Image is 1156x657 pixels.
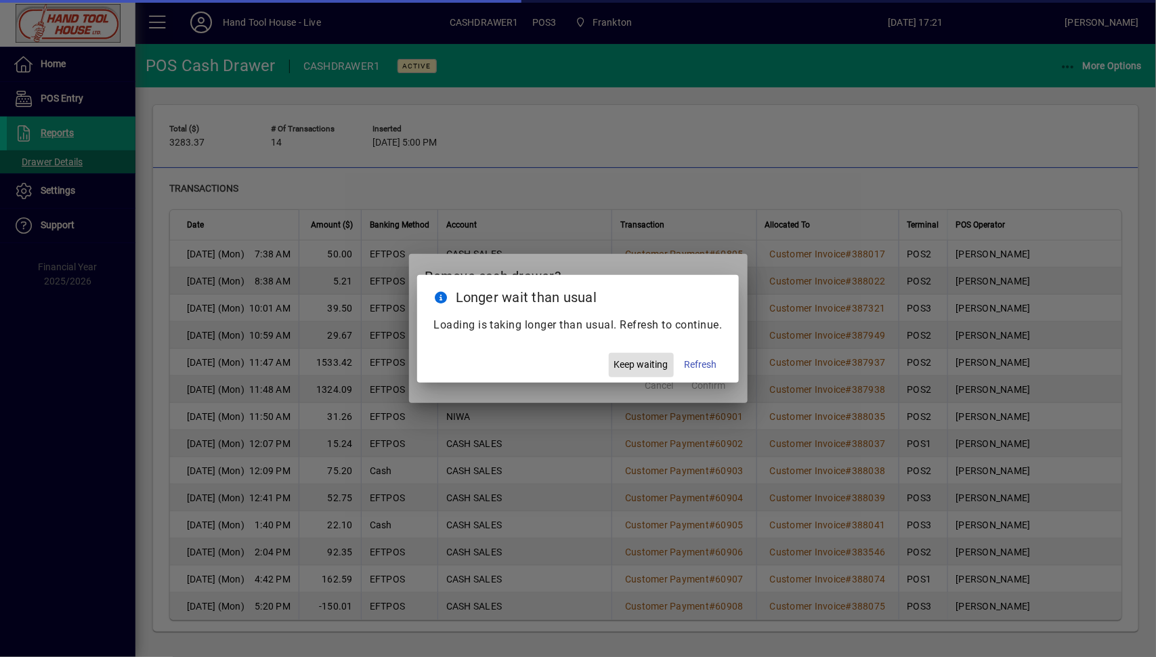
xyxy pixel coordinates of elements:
[456,289,597,305] span: Longer wait than usual
[679,353,723,377] button: Refresh
[433,317,723,333] p: Loading is taking longer than usual. Refresh to continue.
[609,353,674,377] button: Keep waiting
[614,358,668,372] span: Keep waiting
[685,358,717,372] span: Refresh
